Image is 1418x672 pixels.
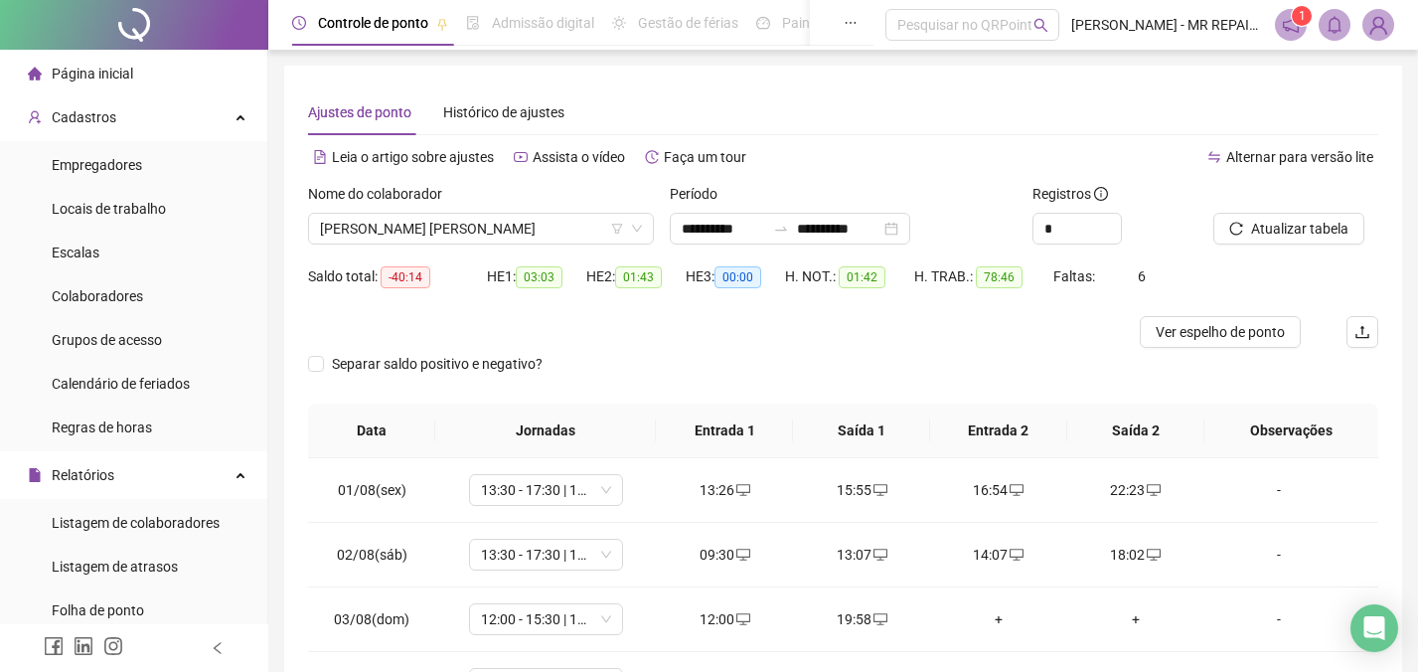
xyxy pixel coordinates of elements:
span: Assista o vídeo [533,149,625,165]
span: file [28,468,42,482]
span: desktop [871,612,887,626]
span: Painel do DP [782,15,860,31]
span: -40:14 [381,266,430,288]
div: H. TRAB.: [914,265,1053,288]
span: ellipsis [844,16,858,30]
span: desktop [871,548,887,562]
div: H. NOT.: [785,265,914,288]
span: file-text [313,150,327,164]
span: Atualizar tabela [1251,218,1348,240]
div: 12:00 [672,608,777,630]
span: desktop [734,612,750,626]
div: 09:30 [672,544,777,566]
th: Entrada 2 [930,404,1067,458]
span: Registros [1032,183,1108,205]
span: desktop [1145,483,1161,497]
span: search [1033,18,1048,33]
span: 02/08(sáb) [337,547,407,563]
span: Página inicial [52,66,133,82]
div: + [946,608,1051,630]
div: 16:54 [946,479,1051,501]
span: instagram [103,636,123,656]
span: file-done [466,16,480,30]
span: desktop [1008,483,1024,497]
th: Entrada 1 [656,404,793,458]
span: Empregadores [52,157,142,173]
div: HE 2: [586,265,686,288]
span: pushpin [436,18,448,30]
button: Atualizar tabela [1213,213,1364,245]
span: left [211,641,225,655]
div: 14:07 [946,544,1051,566]
label: Período [670,183,730,205]
div: 22:23 [1083,479,1188,501]
span: history [645,150,659,164]
span: Observações [1220,420,1362,441]
span: notification [1282,16,1300,34]
img: 89840 [1363,10,1393,40]
span: LUNA SERENA CRUZ [320,214,642,244]
span: user-add [28,110,42,124]
span: Ver espelho de ponto [1156,321,1285,343]
span: desktop [734,483,750,497]
span: to [773,221,789,237]
th: Saída 1 [793,404,930,458]
span: Leia o artigo sobre ajustes [332,149,494,165]
span: desktop [734,548,750,562]
button: Ver espelho de ponto [1140,316,1301,348]
div: HE 3: [686,265,785,288]
span: filter [611,223,623,235]
span: Alternar para versão lite [1226,149,1373,165]
span: Colaboradores [52,288,143,304]
span: 03/08(dom) [334,611,409,627]
th: Saída 2 [1067,404,1204,458]
span: upload [1354,324,1370,340]
span: 01:43 [615,266,662,288]
th: Jornadas [435,404,656,458]
span: 78:46 [976,266,1023,288]
span: Gestão de férias [638,15,738,31]
label: Nome do colaborador [308,183,455,205]
span: clock-circle [292,16,306,30]
span: desktop [1008,548,1024,562]
span: Listagem de colaboradores [52,515,220,531]
span: [PERSON_NAME] - MR REPAIR SAY HELLO TO THE FUTURE [1071,14,1263,36]
div: Open Intercom Messenger [1350,604,1398,652]
span: 6 [1138,268,1146,284]
span: sun [612,16,626,30]
span: desktop [1145,548,1161,562]
div: HE 1: [487,265,586,288]
span: Grupos de acesso [52,332,162,348]
span: 03:03 [516,266,562,288]
div: 13:07 [809,544,914,566]
span: Locais de trabalho [52,201,166,217]
span: Ajustes de ponto [308,104,411,120]
span: dashboard [756,16,770,30]
div: 15:55 [809,479,914,501]
span: Folha de ponto [52,602,144,618]
span: home [28,67,42,81]
th: Data [308,404,435,458]
span: Listagem de atrasos [52,559,178,575]
div: - [1220,608,1338,630]
div: Saldo total: [308,265,487,288]
span: bell [1326,16,1343,34]
div: 13:26 [672,479,777,501]
span: 12:00 - 15:30 | 16:30 - 20:00 [481,604,611,634]
span: Calendário de feriados [52,376,190,392]
span: Admissão digital [492,15,594,31]
span: Escalas [52,245,99,260]
span: Relatórios [52,467,114,483]
span: 01/08(sex) [338,482,406,498]
span: Regras de horas [52,420,152,435]
div: - [1220,544,1338,566]
div: 19:58 [809,608,914,630]
span: down [631,223,643,235]
span: 01:42 [839,266,885,288]
div: - [1220,479,1338,501]
span: Histórico de ajustes [443,104,564,120]
span: reload [1229,222,1243,236]
span: info-circle [1094,187,1108,201]
span: swap [1207,150,1221,164]
span: Controle de ponto [318,15,428,31]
